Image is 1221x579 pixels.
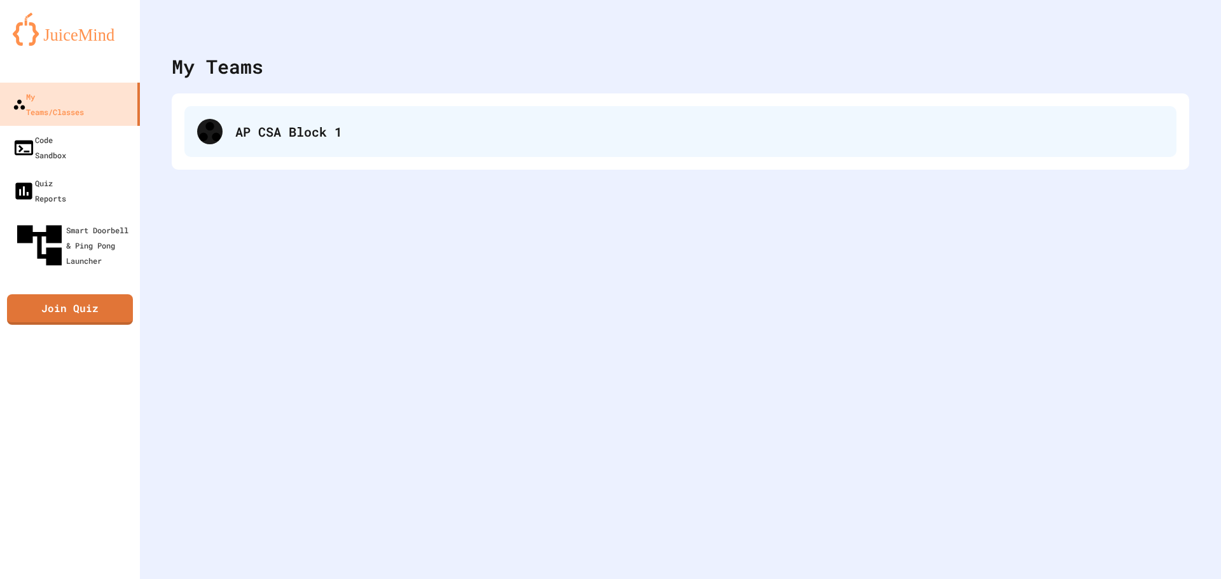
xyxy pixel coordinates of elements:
[13,89,84,119] div: My Teams/Classes
[13,132,66,163] div: Code Sandbox
[7,294,133,325] a: Join Quiz
[13,13,127,46] img: logo-orange.svg
[172,52,263,81] div: My Teams
[13,219,135,272] div: Smart Doorbell & Ping Pong Launcher
[13,175,66,206] div: Quiz Reports
[235,122,1164,141] div: AP CSA Block 1
[184,106,1176,157] div: AP CSA Block 1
